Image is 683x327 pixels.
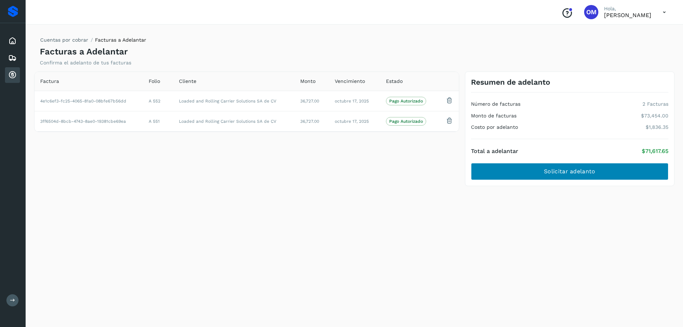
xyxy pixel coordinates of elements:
[40,47,128,57] h4: Facturas a Adelantar
[604,12,651,19] p: OZIEL MATA MURO
[641,113,668,119] p: $73,454.00
[386,78,403,85] span: Estado
[335,99,369,104] span: octubre 17, 2025
[143,111,173,132] td: A 551
[335,119,369,124] span: octubre 17, 2025
[35,91,143,111] td: 4e1c6ef3-fc25-4065-81a0-08bfe67b56dd
[544,168,595,175] span: Solicitar adelanto
[40,37,88,43] a: Cuentas por cobrar
[300,99,319,104] span: 36,727.00
[35,111,143,132] td: 3ff6504d-8bcb-4743-8ae0-19381cbe69ea
[642,101,668,107] p: 2 Facturas
[40,36,146,47] nav: breadcrumb
[471,101,520,107] h4: Número de facturas
[471,124,518,130] h4: Costo por adelanto
[471,163,668,180] button: Solicitar adelanto
[471,148,518,154] h4: Total a adelantar
[604,6,651,12] p: Hola,
[300,78,316,85] span: Monto
[173,111,295,132] td: Loaded and Rolling Carrier Solutions SA de CV
[471,113,517,119] h4: Monto de facturas
[471,78,550,86] h3: Resumen de adelanto
[95,37,146,43] span: Facturas a Adelantar
[149,78,160,85] span: Folio
[143,91,173,111] td: A 552
[179,78,196,85] span: Cliente
[40,60,131,66] p: Confirma el adelanto de tus facturas
[646,124,668,130] p: $1,836.35
[5,33,20,49] div: Inicio
[300,119,319,124] span: 36,727.00
[642,148,668,154] p: $71,617.65
[40,78,59,85] span: Factura
[5,50,20,66] div: Embarques
[335,78,365,85] span: Vencimiento
[173,91,295,111] td: Loaded and Rolling Carrier Solutions SA de CV
[5,67,20,83] div: Cuentas por cobrar
[389,119,423,124] p: Pago Autorizado
[389,99,423,104] p: Pago Autorizado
